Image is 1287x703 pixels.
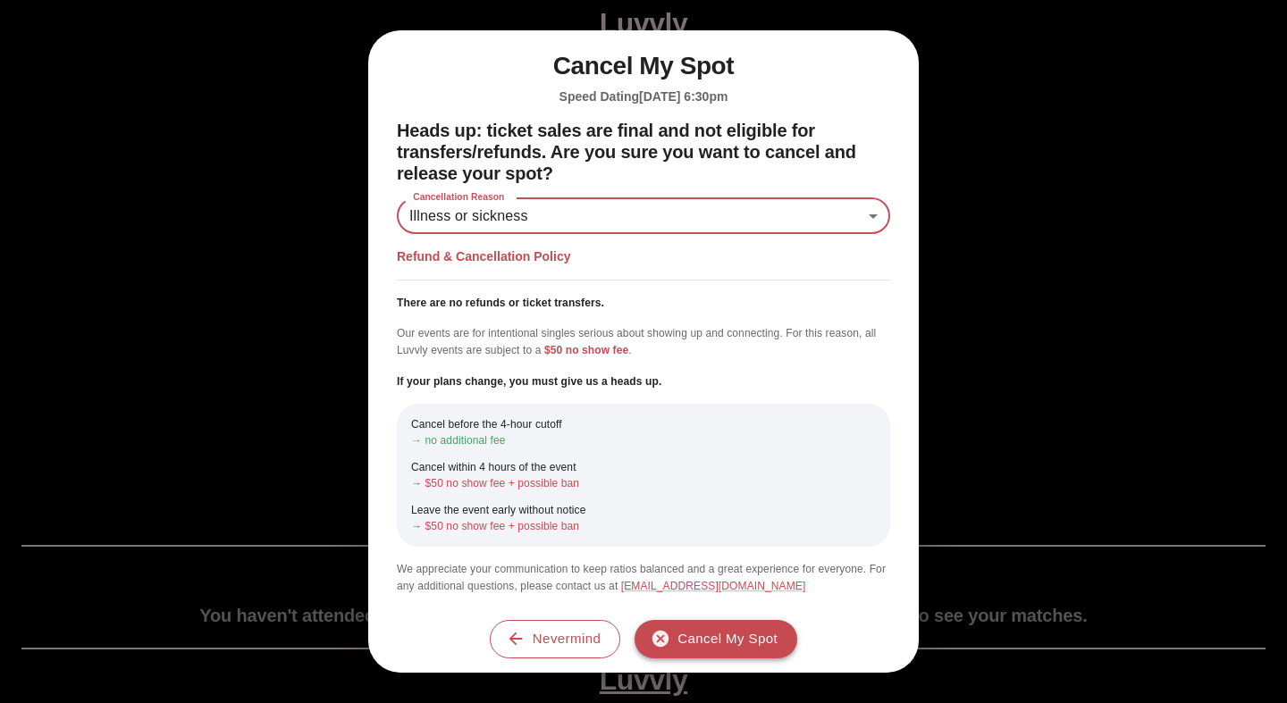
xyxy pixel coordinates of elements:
[404,191,514,205] label: Cancellation Reason
[397,325,890,359] p: Our events are for intentional singles serious about showing up and connecting. For this reason, ...
[411,518,876,534] p: → $50 no show fee + possible ban
[397,295,890,311] p: There are no refunds or ticket transfers.
[397,52,890,81] h1: Cancel My Spot
[397,120,890,184] h2: Heads up: ticket sales are final and not eligible for transfers/refunds. Are you sure you want to...
[397,373,890,389] p: If your plans change, you must give us a heads up.
[397,248,890,265] h5: Refund & Cancellation Policy
[621,580,806,592] a: [EMAIL_ADDRESS][DOMAIN_NAME]
[397,88,890,105] h5: Speed Dating [DATE] 6:30pm
[411,459,876,475] p: Cancel within 4 hours of the event
[490,620,620,657] button: Nevermind
[411,475,876,491] p: → $50 no show fee + possible ban
[635,620,797,657] button: Cancel My Spot
[397,561,890,595] p: We appreciate your communication to keep ratios balanced and a great experience for everyone. For...
[411,432,876,448] p: → no additional fee
[544,344,628,356] span: $50 no show fee
[411,502,876,518] p: Leave the event early without notice
[397,198,890,234] div: Illness or sickness
[411,416,876,432] p: Cancel before the 4-hour cutoff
